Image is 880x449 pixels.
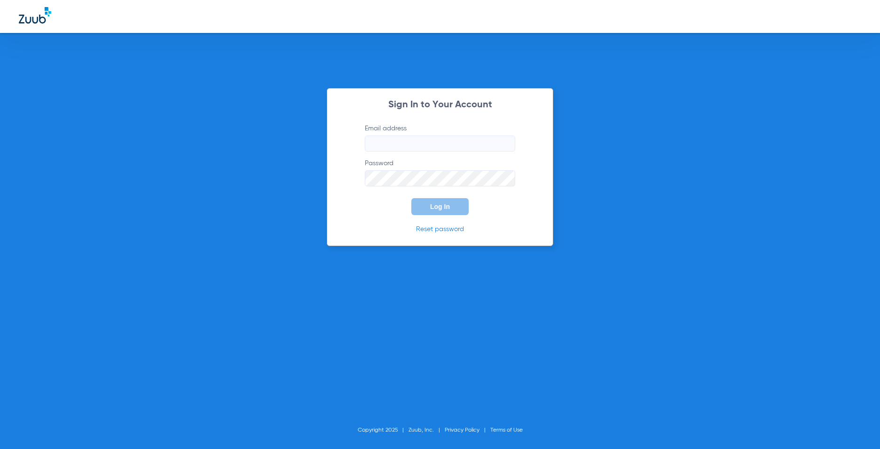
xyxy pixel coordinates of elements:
[365,170,515,186] input: Password
[365,159,515,186] label: Password
[358,425,409,435] li: Copyright 2025
[411,198,469,215] button: Log In
[351,100,529,110] h2: Sign In to Your Account
[409,425,445,435] li: Zuub, Inc.
[416,226,464,233] a: Reset password
[19,7,51,24] img: Zuub Logo
[445,427,479,433] a: Privacy Policy
[490,427,523,433] a: Terms of Use
[365,136,515,152] input: Email address
[365,124,515,152] label: Email address
[430,203,450,210] span: Log In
